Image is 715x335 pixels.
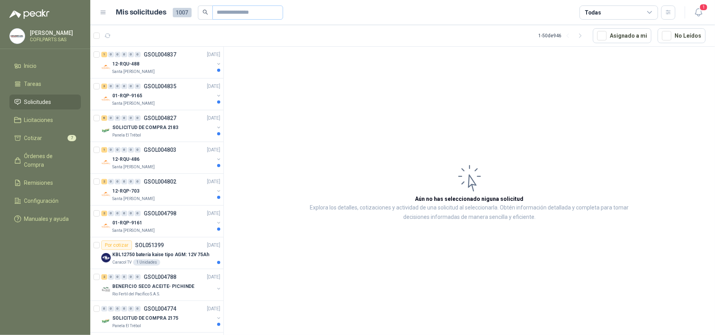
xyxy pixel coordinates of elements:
img: Company Logo [101,317,111,326]
div: 0 [128,52,134,57]
a: Remisiones [9,175,81,190]
div: 1 - 50 de 946 [538,29,587,42]
p: [PERSON_NAME] [30,30,79,36]
div: 3 [101,84,107,89]
p: [DATE] [207,242,220,249]
div: 0 [135,211,141,216]
a: 2 0 0 0 0 0 GSOL004802[DATE] Company Logo12-RQP-703Santa [PERSON_NAME] [101,177,222,202]
img: Company Logo [101,62,111,72]
p: 12-RQP-703 [112,188,139,195]
p: 01-RQP-9161 [112,219,142,227]
span: search [203,9,208,15]
div: 0 [108,115,114,121]
p: GSOL004837 [144,52,176,57]
a: Cotizar7 [9,131,81,146]
div: 0 [115,306,121,311]
div: 0 [135,52,141,57]
img: Company Logo [101,189,111,199]
p: Rio Fertil del Pacífico S.A.S. [112,291,160,297]
p: [DATE] [207,146,220,154]
span: Tareas [24,80,42,88]
div: 1 [101,52,107,57]
p: Santa [PERSON_NAME] [112,196,155,202]
div: 0 [121,274,127,280]
div: 0 [108,211,114,216]
a: Por cotizarSOL051399[DATE] Company LogoKBL12750 batería kaise tipo AGM: 12V 75AhCaracol TV1 Unidades [90,237,223,269]
h1: Mis solicitudes [116,7,166,18]
div: 2 [101,211,107,216]
div: 0 [108,179,114,184]
div: 0 [115,115,121,121]
div: 0 [135,84,141,89]
span: Solicitudes [24,98,51,106]
p: COFILPARTS SAS [30,37,79,42]
a: 6 0 0 0 0 0 GSOL004827[DATE] Company LogoSOLICITUD DE COMPRA 2183Panela El Trébol [101,113,222,138]
div: 0 [121,115,127,121]
div: 0 [121,52,127,57]
div: 0 [115,147,121,153]
img: Company Logo [101,158,111,167]
span: Remisiones [24,178,53,187]
img: Company Logo [101,253,111,262]
div: 0 [121,179,127,184]
div: 1 [101,147,107,153]
a: 3 0 0 0 0 0 GSOL004835[DATE] Company Logo01-RQP-9165Santa [PERSON_NAME] [101,82,222,107]
div: 0 [128,179,134,184]
div: 0 [115,179,121,184]
p: [DATE] [207,51,220,58]
h3: Aún no has seleccionado niguna solicitud [415,195,524,203]
a: 0 0 0 0 0 0 GSOL004774[DATE] Company LogoSOLICITUD DE COMPRA 2175Panela El Trébol [101,304,222,329]
div: 0 [135,274,141,280]
span: Manuales y ayuda [24,215,69,223]
p: SOLICITUD DE COMPRA 2175 [112,315,178,322]
p: GSOL004798 [144,211,176,216]
p: GSOL004803 [144,147,176,153]
p: Santa [PERSON_NAME] [112,228,155,234]
span: Órdenes de Compra [24,152,73,169]
p: [DATE] [207,83,220,90]
p: Santa [PERSON_NAME] [112,69,155,75]
div: 0 [128,115,134,121]
p: [DATE] [207,178,220,186]
div: 0 [121,84,127,89]
a: 2 0 0 0 0 0 GSOL004788[DATE] Company LogoBENEFICIO SECO ACEITE- PICHINDERio Fertil del Pacífico S... [101,272,222,297]
div: 0 [121,211,127,216]
a: Licitaciones [9,113,81,127]
img: Logo peakr [9,9,49,19]
p: 12-RQU-486 [112,156,139,163]
div: 0 [108,84,114,89]
div: 0 [108,306,114,311]
p: Explora los detalles, cotizaciones y actividad de una solicitud al seleccionarla. Obtén informaci... [302,203,636,222]
div: 0 [108,147,114,153]
a: Órdenes de Compra [9,149,81,172]
span: Cotizar [24,134,42,142]
a: 1 0 0 0 0 0 GSOL004803[DATE] Company Logo12-RQU-486Santa [PERSON_NAME] [101,145,222,170]
p: SOL051399 [135,242,164,248]
button: 1 [691,5,706,20]
p: GSOL004774 [144,306,176,311]
img: Company Logo [101,126,111,135]
p: GSOL004835 [144,84,176,89]
div: 0 [121,306,127,311]
div: 0 [128,147,134,153]
button: No Leídos [658,28,706,43]
div: Por cotizar [101,240,132,250]
div: 0 [101,306,107,311]
p: KBL12750 batería kaise tipo AGM: 12V 75Ah [112,251,209,259]
p: Santa [PERSON_NAME] [112,164,155,170]
div: 1 Unidades [133,259,160,266]
a: Manuales y ayuda [9,211,81,226]
a: Tareas [9,76,81,91]
p: 12-RQU-488 [112,60,139,68]
p: Panela El Trébol [112,323,141,329]
p: Santa [PERSON_NAME] [112,100,155,107]
div: 0 [115,52,121,57]
span: 1 [699,4,708,11]
div: 0 [128,274,134,280]
p: [DATE] [207,115,220,122]
div: 0 [135,115,141,121]
div: Todas [585,8,601,17]
div: 6 [101,115,107,121]
span: Configuración [24,197,59,205]
span: Inicio [24,62,37,70]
